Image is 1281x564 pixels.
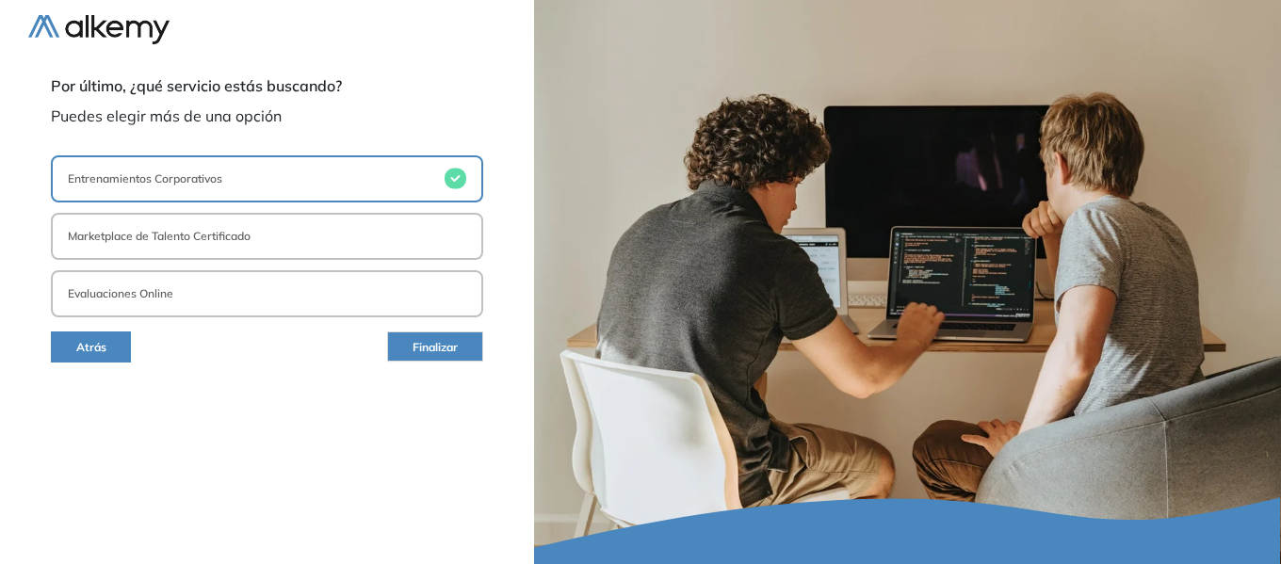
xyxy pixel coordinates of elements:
[68,170,222,187] p: Entrenamientos Corporativos
[68,285,173,302] p: Evaluaciones Online
[51,213,483,260] button: Marketplace de Talento Certificado
[68,228,251,245] p: Marketplace de Talento Certificado
[413,339,458,357] span: Finalizar
[387,331,482,362] button: Finalizar
[51,331,131,363] button: Atrás
[51,105,483,127] span: Puedes elegir más de una opción
[51,74,483,97] span: Por último, ¿qué servicio estás buscando?
[51,270,483,317] button: Evaluaciones Online
[51,155,483,202] button: Entrenamientos Corporativos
